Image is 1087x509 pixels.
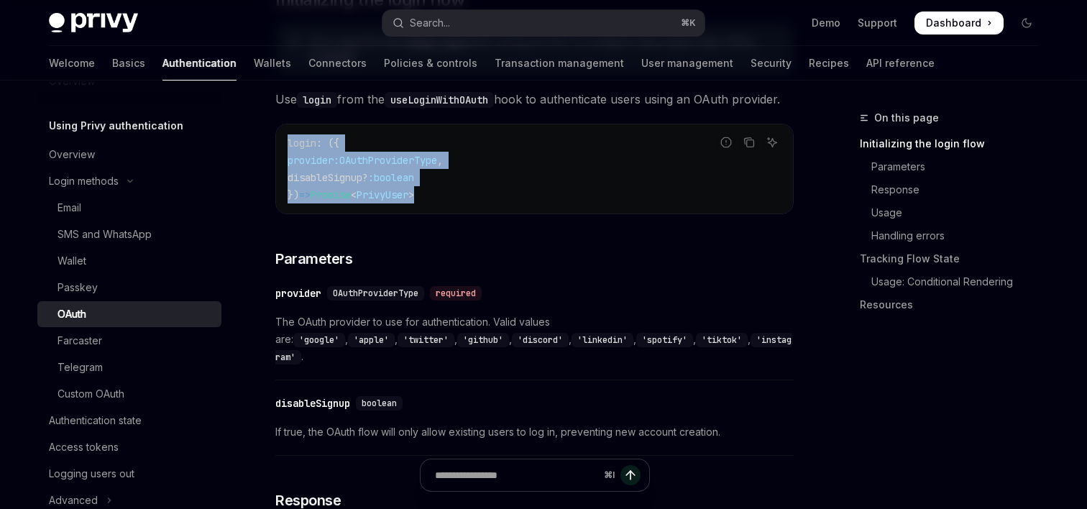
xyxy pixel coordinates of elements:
span: => [299,188,311,201]
a: Response [860,178,1050,201]
a: Initializing the login flow [860,132,1050,155]
input: Ask a question... [435,459,598,491]
h5: Using Privy authentication [49,117,183,134]
div: Login methods [49,173,119,190]
a: Handling errors [860,224,1050,247]
code: 'apple' [348,333,395,347]
a: Overview [37,142,221,168]
a: API reference [866,46,935,81]
span: Use from the hook to authenticate users using an OAuth provider. [275,89,794,109]
span: login [288,137,316,150]
a: Security [751,46,792,81]
code: useLoginWithOAuth [385,92,494,108]
span: Promise [311,188,351,201]
button: Toggle Login methods section [37,168,221,194]
span: boolean [362,398,397,409]
div: Authentication state [49,412,142,429]
a: User management [641,46,733,81]
a: Passkey [37,275,221,301]
a: Dashboard [914,12,1004,35]
div: Telegram [58,359,103,376]
div: OAuth [58,306,86,323]
span: boolean [374,171,414,184]
div: Farcaster [58,332,102,349]
span: : ({ [316,137,339,150]
span: : [368,171,374,184]
code: 'linkedin' [572,333,633,347]
div: Passkey [58,279,98,296]
code: 'tiktok' [696,333,748,347]
a: Telegram [37,354,221,380]
a: SMS and WhatsApp [37,221,221,247]
div: Search... [410,14,450,32]
code: login [297,92,337,108]
a: Demo [812,16,840,30]
span: On this page [874,109,939,127]
button: Ask AI [763,133,781,152]
a: Parameters [860,155,1050,178]
a: Transaction management [495,46,624,81]
button: Send message [620,465,641,485]
code: 'discord' [512,333,569,347]
a: Resources [860,293,1050,316]
a: Wallets [254,46,291,81]
div: SMS and WhatsApp [58,226,152,243]
a: Access tokens [37,434,221,460]
button: Toggle dark mode [1015,12,1038,35]
button: Open search [382,10,705,36]
code: 'spotify' [636,333,693,347]
span: If true, the OAuth flow will only allow existing users to log in, preventing new account creation. [275,423,794,441]
div: Wallet [58,252,86,270]
span: }) [288,188,299,201]
span: > [408,188,414,201]
a: Welcome [49,46,95,81]
div: disableSignup [275,396,350,411]
span: OAuthProviderType [339,154,437,167]
span: PrivyUser [357,188,408,201]
span: < [351,188,357,201]
a: Farcaster [37,328,221,354]
a: OAuth [37,301,221,327]
a: Usage: Conditional Rendering [860,270,1050,293]
span: OAuthProviderType [333,288,418,299]
a: Recipes [809,46,849,81]
a: Authentication state [37,408,221,434]
span: The OAuth provider to use for authentication. Valid values are: , , , , , , , , . [275,313,794,365]
span: disableSignup? [288,171,368,184]
a: Connectors [308,46,367,81]
span: ⌘ K [681,17,696,29]
div: Overview [49,146,95,163]
a: Wallet [37,248,221,274]
div: provider [275,286,321,301]
span: provider: [288,154,339,167]
span: , [437,154,443,167]
a: Policies & controls [384,46,477,81]
a: Tracking Flow State [860,247,1050,270]
button: Report incorrect code [717,133,735,152]
a: Custom OAuth [37,381,221,407]
div: Logging users out [49,465,134,482]
a: Logging users out [37,461,221,487]
div: Custom OAuth [58,385,124,403]
code: 'google' [293,333,345,347]
a: Basics [112,46,145,81]
code: 'twitter' [398,333,454,347]
code: 'github' [457,333,509,347]
a: Authentication [162,46,237,81]
div: Advanced [49,492,98,509]
button: Copy the contents from the code block [740,133,758,152]
div: Email [58,199,81,216]
span: Dashboard [926,16,981,30]
a: Usage [860,201,1050,224]
div: required [430,286,482,301]
span: Parameters [275,249,352,269]
div: Access tokens [49,439,119,456]
img: dark logo [49,13,138,33]
a: Email [37,195,221,221]
a: Support [858,16,897,30]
